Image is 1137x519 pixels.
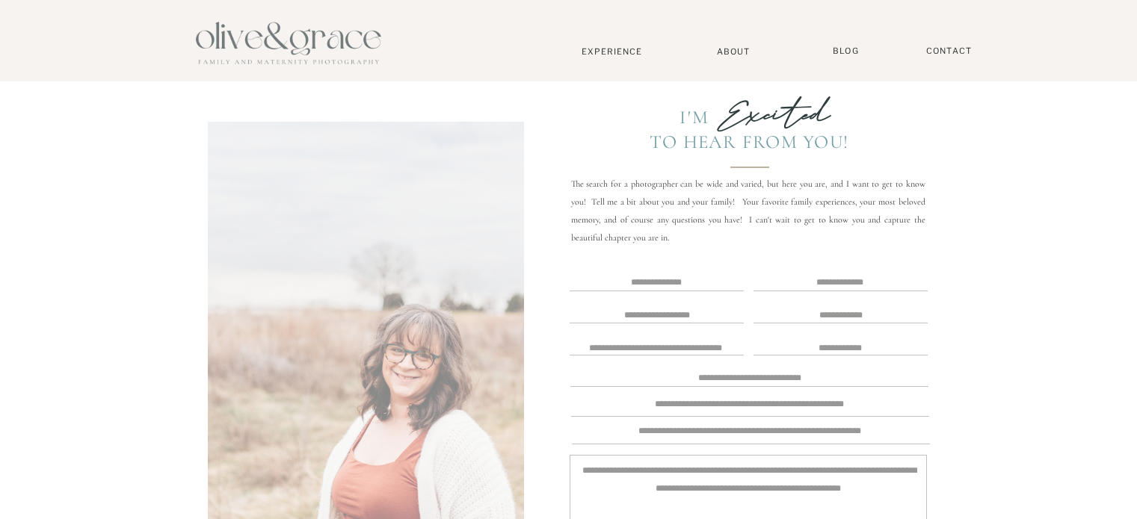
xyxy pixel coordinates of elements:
[571,175,925,230] p: The search for a photographer can be wide and varied, but here you are, and I want to get to know...
[828,46,865,57] a: BLOG
[563,46,662,57] a: Experience
[639,131,860,152] div: To Hear from you!
[711,46,757,56] a: About
[718,93,831,136] b: Excited
[658,106,710,128] div: I'm
[919,46,979,57] a: Contact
